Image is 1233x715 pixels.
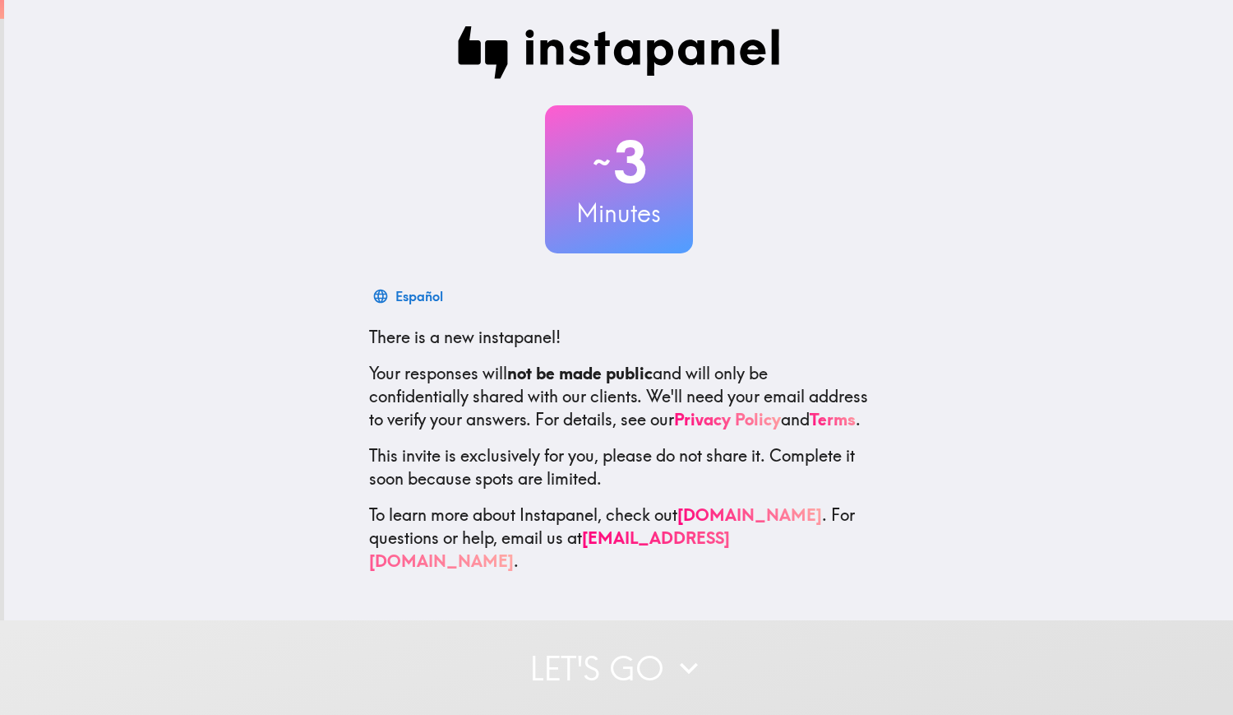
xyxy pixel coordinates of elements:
[545,196,693,230] h3: Minutes
[507,363,653,383] b: not be made public
[369,504,869,573] p: To learn more about Instapanel, check out . For questions or help, email us at .
[369,280,450,313] button: Español
[458,26,780,79] img: Instapanel
[369,444,869,490] p: This invite is exclusively for you, please do not share it. Complete it soon because spots are li...
[545,128,693,196] h2: 3
[810,409,856,429] a: Terms
[369,527,730,571] a: [EMAIL_ADDRESS][DOMAIN_NAME]
[369,362,869,431] p: Your responses will and will only be confidentially shared with our clients. We'll need your emai...
[369,327,561,347] span: There is a new instapanel!
[677,504,822,525] a: [DOMAIN_NAME]
[395,285,443,308] div: Español
[674,409,781,429] a: Privacy Policy
[590,137,613,187] span: ~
